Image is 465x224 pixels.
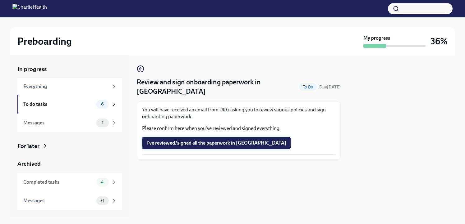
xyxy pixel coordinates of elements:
[98,120,107,125] span: 1
[97,180,108,184] span: 4
[17,142,39,150] div: For later
[17,160,122,168] a: Archived
[319,84,341,90] span: September 5th, 2025 08:00
[299,85,317,89] span: To Do
[137,78,297,96] h4: Review and sign onboarding paperwork in [GEOGRAPHIC_DATA]
[97,198,108,203] span: 0
[327,84,341,90] strong: [DATE]
[23,119,94,126] div: Messages
[17,95,122,114] a: To do tasks6
[23,83,109,90] div: Everything
[17,78,122,95] a: Everything
[12,4,47,14] img: CharlieHealth
[146,140,286,146] span: I've reviewed/signed all the paperwork in [GEOGRAPHIC_DATA]
[17,65,122,73] a: In progress
[17,173,122,191] a: Completed tasks4
[363,35,390,42] strong: My progress
[142,137,291,149] button: I've reviewed/signed all the paperwork in [GEOGRAPHIC_DATA]
[142,125,335,132] p: Please confirm here when you've reviewed and signed everything.
[17,191,122,210] a: Messages0
[17,142,122,150] a: For later
[97,102,108,106] span: 6
[23,197,94,204] div: Messages
[142,106,335,120] p: You will have received an email from UKG asking you to review various policies and sign onboardin...
[23,101,94,108] div: To do tasks
[319,84,341,90] span: Due
[430,36,448,47] h3: 36%
[17,35,72,47] h2: Preboarding
[23,179,94,186] div: Completed tasks
[17,114,122,132] a: Messages1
